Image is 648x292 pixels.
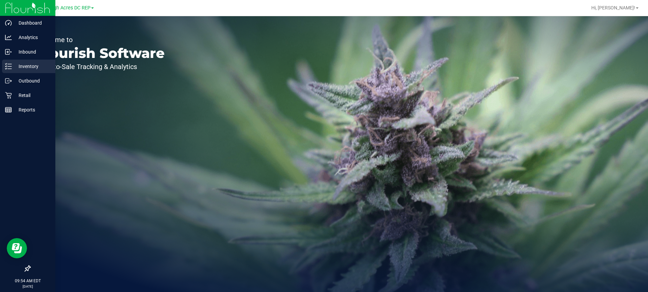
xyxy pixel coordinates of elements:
p: Retail [12,91,52,99]
p: Analytics [12,33,52,41]
p: Flourish Software [36,46,165,60]
iframe: Resource center [7,238,27,258]
inline-svg: Outbound [5,77,12,84]
p: 09:54 AM EDT [3,278,52,284]
inline-svg: Analytics [5,34,12,41]
p: Dashboard [12,19,52,27]
p: Outbound [12,77,52,85]
p: Welcome to [36,36,165,43]
p: Seed-to-Sale Tracking & Analytics [36,63,165,70]
inline-svg: Reports [5,106,12,113]
p: Inventory [12,62,52,70]
span: Hi, [PERSON_NAME]! [591,5,635,10]
inline-svg: Inventory [5,63,12,70]
p: Inbound [12,48,52,56]
p: Reports [12,106,52,114]
span: Lehigh Acres DC REP [44,5,90,11]
inline-svg: Retail [5,92,12,99]
inline-svg: Dashboard [5,20,12,26]
p: [DATE] [3,284,52,289]
inline-svg: Inbound [5,48,12,55]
